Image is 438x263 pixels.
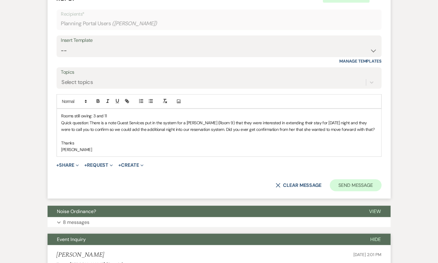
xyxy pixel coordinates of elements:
[369,208,381,215] span: View
[61,68,377,77] label: Topics
[360,206,391,217] button: View
[61,140,377,146] p: Thanks
[57,251,104,259] h5: [PERSON_NAME]
[361,234,391,245] button: Hide
[63,218,90,226] p: 8 messages
[84,163,113,168] button: Request
[61,113,377,119] p: Rooms still owing: 3 and 11
[340,58,382,64] a: Manage Templates
[62,79,93,87] div: Select topics
[61,36,377,45] div: Insert Template
[112,20,157,28] span: ( [PERSON_NAME] )
[84,163,87,168] span: +
[353,252,381,257] span: [DATE] 2:01 PM
[57,208,96,215] span: Noise Ordinance?
[61,119,377,133] p: Quick question: There is a note Guest Services put in the system for a [PERSON_NAME] (Room 9) tha...
[61,146,377,153] p: [PERSON_NAME]
[48,206,360,217] button: Noise Ordinance?
[48,234,361,245] button: Event Inquiry
[61,18,377,29] div: Planning Portal Users
[330,179,381,191] button: Send Message
[61,10,377,18] p: Recipients*
[57,163,79,168] button: Share
[371,236,381,243] span: Hide
[118,163,121,168] span: +
[57,163,59,168] span: +
[276,183,322,188] button: Clear message
[118,163,143,168] button: Create
[57,236,86,243] span: Event Inquiry
[48,217,391,227] button: 8 messages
